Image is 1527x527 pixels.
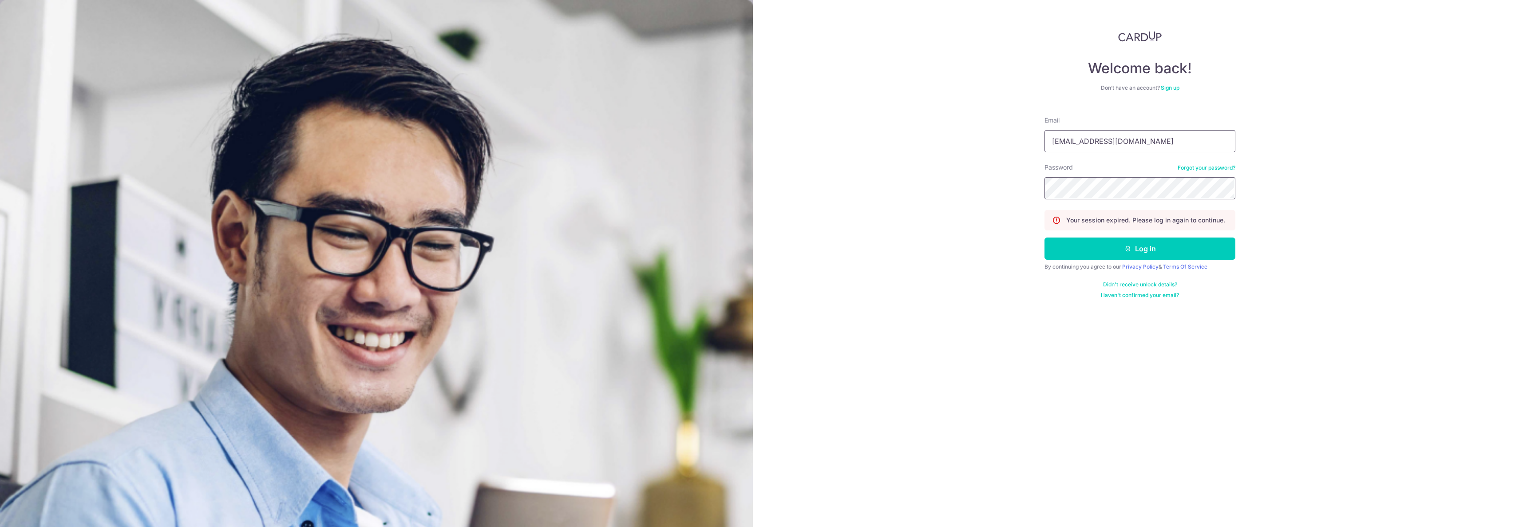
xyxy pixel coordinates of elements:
[1044,116,1060,125] label: Email
[1044,84,1235,91] div: Don’t have an account?
[1161,84,1179,91] a: Sign up
[1044,59,1235,77] h4: Welcome back!
[1122,263,1159,270] a: Privacy Policy
[1044,130,1235,152] input: Enter your Email
[1178,164,1235,171] a: Forgot your password?
[1066,216,1225,225] p: Your session expired. Please log in again to continue.
[1118,31,1162,42] img: CardUp Logo
[1163,263,1207,270] a: Terms Of Service
[1044,263,1235,270] div: By continuing you agree to our &
[1101,292,1179,299] a: Haven't confirmed your email?
[1103,281,1177,288] a: Didn't receive unlock details?
[1044,163,1073,172] label: Password
[1044,238,1235,260] button: Log in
